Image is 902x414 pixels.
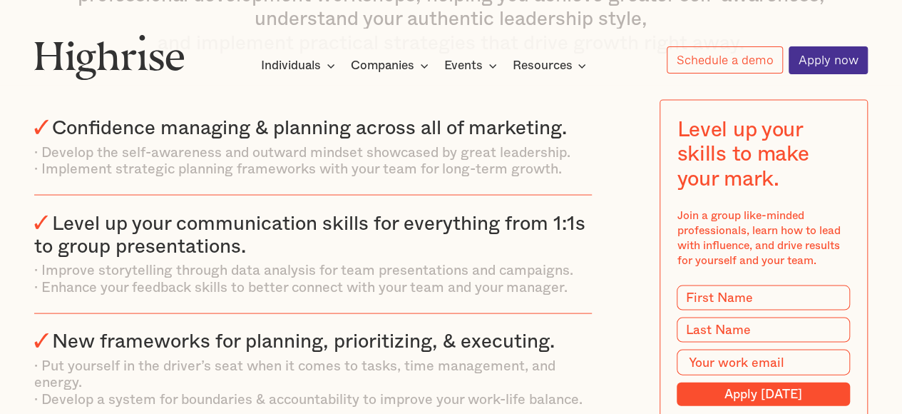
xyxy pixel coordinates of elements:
[34,34,185,80] img: Highrise logo
[34,358,592,408] div: · Put yourself in the driver’s seat when it comes to tasks, time management, and energy. · Develo...
[677,117,850,191] div: Level up your skills to make your mark.
[351,57,414,74] div: Companies
[677,349,850,375] input: Your work email
[512,57,572,74] div: Resources
[52,118,567,138] div: Confidence managing & planning across all of marketing.
[444,57,501,74] div: Events
[677,285,850,310] input: First Name
[512,57,590,74] div: Resources
[52,332,555,351] div: New frameworks for planning, prioritizing, & executing.
[667,46,783,74] a: Schedule a demo
[677,285,850,405] form: B2B Marketing Pesonas Form
[677,317,850,343] input: Last Name
[261,57,339,74] div: Individuals
[34,144,592,178] div: · Develop the self-awareness and outward mindset showcased by great leadership. · Implement strat...
[34,262,592,296] div: · Improve storytelling through data analysis for team presentations and campaigns. · Enhance your...
[677,208,850,268] div: Join a group like-minded professionals, learn how to lead with influence, and drive results for y...
[34,213,585,256] div: Level up your communication skills for everything from 1:1s to group presentations.
[444,57,483,74] div: Events
[261,57,321,74] div: Individuals
[677,382,850,405] input: Apply [DATE]
[351,57,433,74] div: Companies
[789,46,868,74] a: Apply now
